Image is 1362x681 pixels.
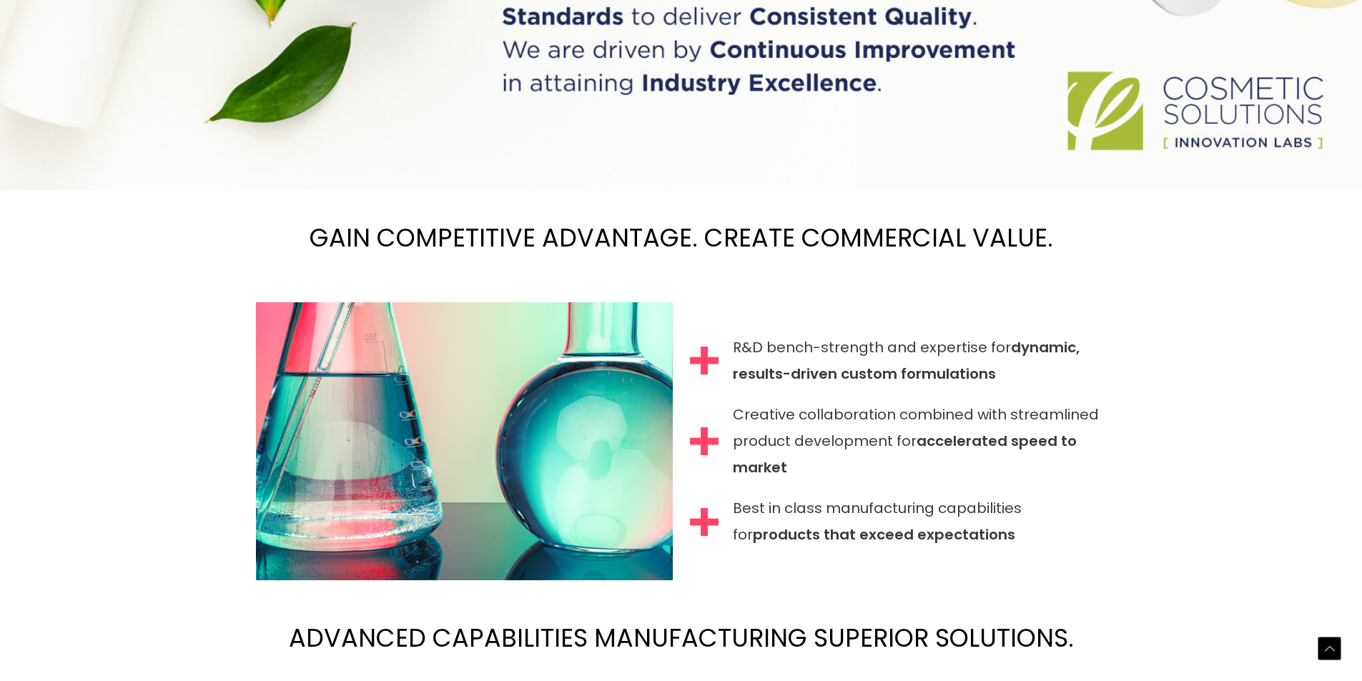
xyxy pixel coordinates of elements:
[690,347,719,375] img: Plus Icon
[733,495,1107,548] span: Best in class manufacturing capabilities for
[733,334,1107,387] span: R&D bench-strength and expertise for
[733,337,1080,384] strong: dynamic, results-driven custom formulations
[256,302,673,580] img: Competitive Advantage
[733,402,1107,481] span: Creative collaboration combined with streamlined product development for
[690,508,719,537] img: Plus Icon
[690,427,719,456] img: Plus Icon
[753,525,1015,545] strong: products that exceed expectations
